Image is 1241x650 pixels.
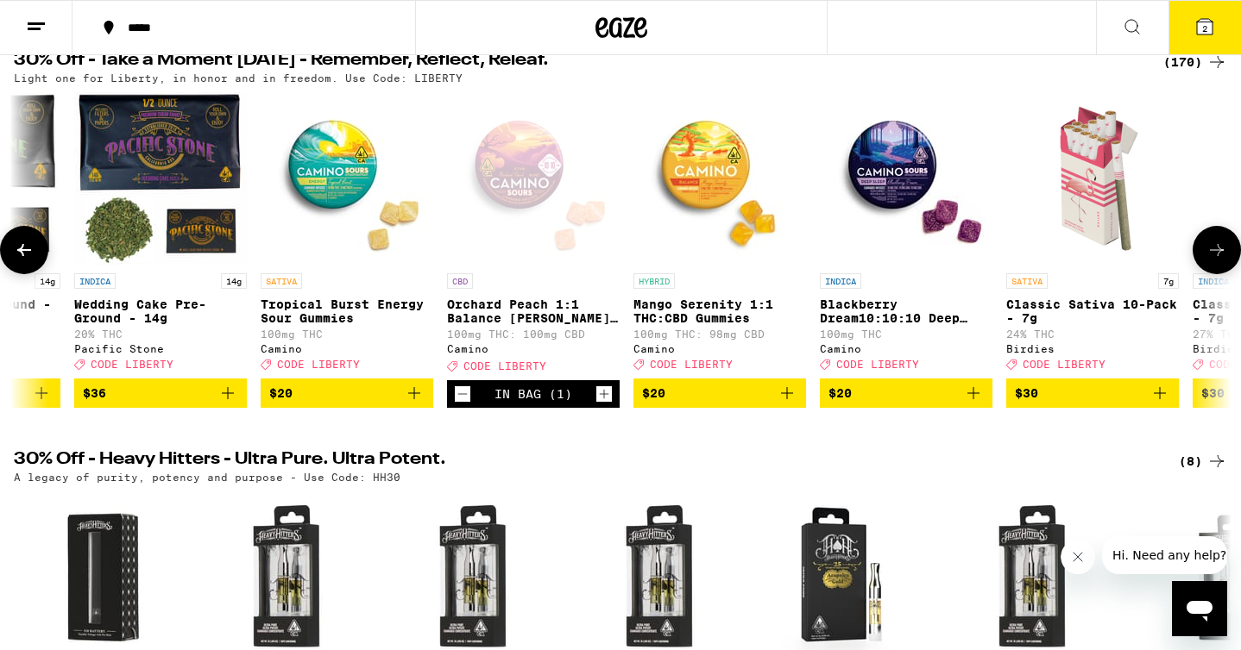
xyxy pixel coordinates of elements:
[1202,23,1207,34] span: 2
[74,378,247,408] button: Add to bag
[463,360,546,372] span: CODE LIBERTY
[1006,343,1179,354] div: Birdies
[1006,273,1048,289] p: SATIVA
[261,328,433,340] p: 100mg THC
[1179,451,1227,472] a: (8)
[495,387,572,401] div: In Bag (1)
[447,328,620,340] p: 100mg THC: 100mg CBD
[447,297,620,325] p: Orchard Peach 1:1 Balance [PERSON_NAME] Gummies
[633,92,806,265] img: Camino - Mango Serenity 1:1 THC:CBD Gummies
[91,359,173,370] span: CODE LIBERTY
[1006,378,1179,408] button: Add to bag
[1163,52,1227,72] a: (170)
[447,273,473,289] p: CBD
[1015,386,1038,400] span: $30
[74,343,247,354] div: Pacific Stone
[14,472,400,483] p: A legacy of purity, potency and purpose - Use Code: HH30
[261,343,433,354] div: Camino
[14,72,463,84] p: Light one for Liberty, in honor and in freedom. Use Code: LIBERTY
[74,297,247,325] p: Wedding Cake Pre-Ground - 14g
[1006,92,1179,378] a: Open page for Classic Sativa 10-Pack - 7g from Birdies
[595,385,613,403] button: Increment
[74,92,247,378] a: Open page for Wedding Cake Pre-Ground - 14g from Pacific Stone
[1201,386,1225,400] span: $30
[14,52,1143,72] h2: 30% Off - Take a Moment [DATE] - Remember, Reflect, Releaf.
[74,273,116,289] p: INDICA
[1006,297,1179,325] p: Classic Sativa 10-Pack - 7g
[633,273,675,289] p: HYBRID
[633,92,806,378] a: Open page for Mango Serenity 1:1 THC:CBD Gummies from Camino
[261,92,433,265] img: Camino - Tropical Burst Energy Sour Gummies
[74,92,247,265] img: Pacific Stone - Wedding Cake Pre-Ground - 14g
[261,297,433,325] p: Tropical Burst Energy Sour Gummies
[1172,581,1227,636] iframe: Button to launch messaging window
[447,92,620,380] a: Open page for Orchard Peach 1:1 Balance Sours Gummies from Camino
[820,273,861,289] p: INDICA
[820,92,992,378] a: Open page for Blackberry Dream10:10:10 Deep Sleep Gummies from Camino
[836,359,919,370] span: CODE LIBERTY
[1102,536,1227,574] iframe: Message from company
[633,328,806,340] p: 100mg THC: 98mg CBD
[633,378,806,408] button: Add to bag
[74,328,247,340] p: 20% THC
[820,328,992,340] p: 100mg THC
[447,343,620,354] div: Camino
[269,386,293,400] span: $20
[1006,92,1179,265] img: Birdies - Classic Sativa 10-Pack - 7g
[261,273,302,289] p: SATIVA
[650,359,733,370] span: CODE LIBERTY
[820,297,992,325] p: Blackberry Dream10:10:10 Deep Sleep Gummies
[828,386,852,400] span: $20
[35,273,60,289] p: 14g
[277,359,360,370] span: CODE LIBERTY
[1006,328,1179,340] p: 24% THC
[1193,273,1234,289] p: INDICA
[1158,273,1179,289] p: 7g
[1023,359,1106,370] span: CODE LIBERTY
[633,297,806,325] p: Mango Serenity 1:1 THC:CBD Gummies
[820,343,992,354] div: Camino
[83,386,106,400] span: $36
[14,451,1143,472] h2: 30% Off - Heavy Hitters - Ultra Pure. Ultra Potent.
[261,378,433,408] button: Add to bag
[454,385,471,403] button: Decrement
[642,386,665,400] span: $20
[1061,540,1095,574] iframe: Close message
[261,92,433,378] a: Open page for Tropical Burst Energy Sour Gummies from Camino
[633,343,806,354] div: Camino
[820,378,992,408] button: Add to bag
[1169,1,1241,54] button: 2
[221,273,247,289] p: 14g
[820,92,992,265] img: Camino - Blackberry Dream10:10:10 Deep Sleep Gummies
